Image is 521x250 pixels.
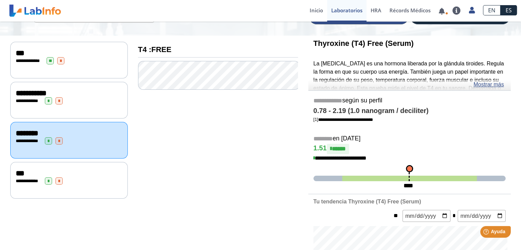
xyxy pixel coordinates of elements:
[473,80,504,89] a: Mostrar más
[483,5,500,15] a: EN
[402,210,450,222] input: mm/dd/yyyy
[313,135,506,143] h5: en [DATE]
[313,117,373,122] a: [1]
[460,223,513,242] iframe: Help widget launcher
[371,7,381,14] span: HRA
[138,45,172,54] b: T4 :FREE
[500,5,517,15] a: ES
[313,97,506,105] h5: según su perfil
[313,199,421,204] b: Tu tendencia Thyroxine (T4) Free (Serum)
[458,210,506,222] input: mm/dd/yyyy
[313,39,414,48] b: Thyroxine (T4) Free (Serum)
[313,144,506,154] h4: 1.51
[313,60,506,101] p: La [MEDICAL_DATA] es una hormona liberada por la glándula tiroides. Regula la forma en que su cue...
[313,107,506,115] h4: 0.78 - 2.19 (1.0 nanogram / deciliter)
